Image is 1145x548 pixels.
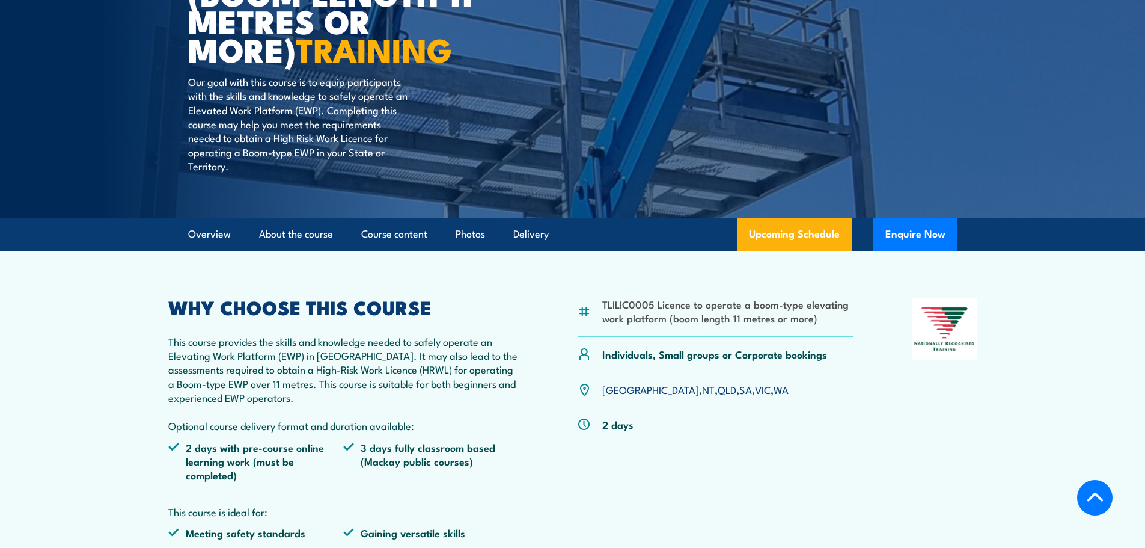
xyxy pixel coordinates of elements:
[602,347,827,361] p: Individuals, Small groups or Corporate bookings
[343,440,519,482] li: 3 days fully classroom based (Mackay public courses)
[343,526,519,540] li: Gaining versatile skills
[296,23,452,73] strong: TRAINING
[702,382,715,396] a: NT
[873,218,957,251] button: Enquire Now
[912,298,977,360] img: Nationally Recognised Training logo.
[602,383,789,396] p: , , , , ,
[513,218,549,250] a: Delivery
[456,218,485,250] a: Photos
[168,334,519,433] p: This course provides the skills and knowledge needed to safely operate an Elevating Work Platform...
[755,382,771,396] a: VIC
[602,382,699,396] a: [GEOGRAPHIC_DATA]
[168,298,519,315] h2: WHY CHOOSE THIS COURSE
[168,526,344,540] li: Meeting safety standards
[737,218,852,251] a: Upcoming Schedule
[259,218,333,250] a: About the course
[602,297,854,325] li: TLILIC0005 Licence to operate a boom-type elevating work platform (boom length 11 metres or more)
[774,382,789,396] a: WA
[188,218,231,250] a: Overview
[168,440,344,482] li: 2 days with pre-course online learning work (must be completed)
[718,382,736,396] a: QLD
[361,218,427,250] a: Course content
[602,417,634,431] p: 2 days
[168,505,519,519] p: This course is ideal for:
[739,382,752,396] a: SA
[188,75,408,173] p: Our goal with this course is to equip participants with the skills and knowledge to safely operat...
